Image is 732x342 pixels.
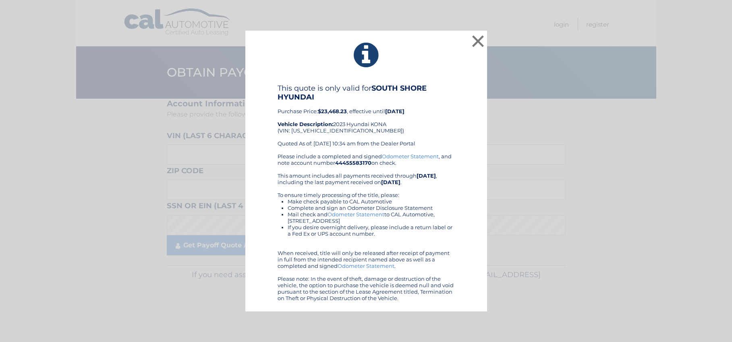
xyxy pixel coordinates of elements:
[318,108,347,114] b: $23,468.23
[288,205,455,211] li: Complete and sign an Odometer Disclosure Statement
[338,263,394,269] a: Odometer Statement
[278,84,455,102] h4: This quote is only valid for
[288,198,455,205] li: Make check payable to CAL Automotive
[328,211,384,218] a: Odometer Statement
[381,179,400,185] b: [DATE]
[288,211,455,224] li: Mail check and to CAL Automotive, [STREET_ADDRESS]
[385,108,404,114] b: [DATE]
[278,84,427,102] b: SOUTH SHORE HYUNDAI
[335,160,371,166] b: 44455583170
[382,153,439,160] a: Odometer Statement
[417,172,436,179] b: [DATE]
[470,33,486,49] button: ×
[278,153,455,301] div: Please include a completed and signed , and note account number on check. This amount includes al...
[278,121,333,127] strong: Vehicle Description:
[278,84,455,153] div: Purchase Price: , effective until 2023 Hyundai KONA (VIN: [US_VEHICLE_IDENTIFICATION_NUMBER]) Quo...
[288,224,455,237] li: If you desire overnight delivery, please include a return label or a Fed Ex or UPS account number.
